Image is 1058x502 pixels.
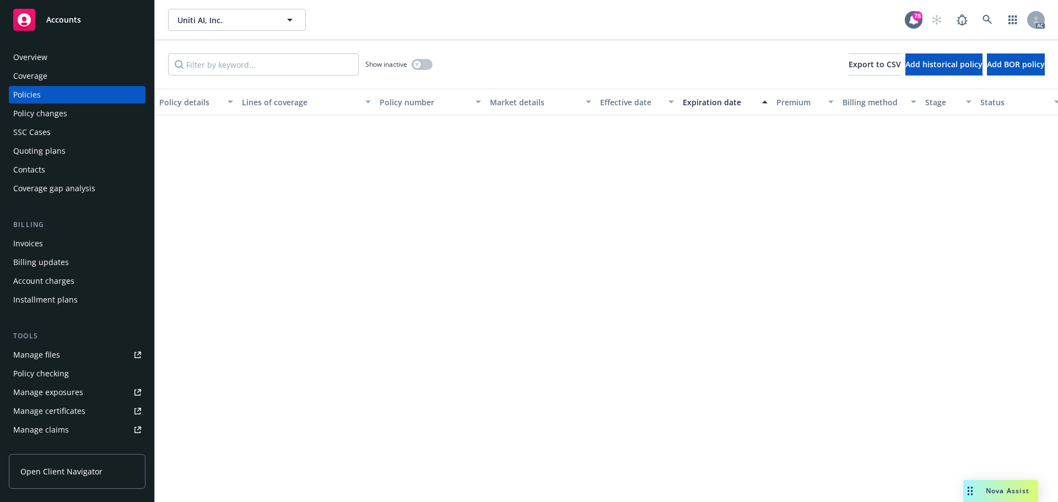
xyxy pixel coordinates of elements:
a: Policies [9,86,145,104]
a: Invoices [9,235,145,252]
a: Coverage [9,67,145,85]
div: Policy changes [13,105,67,122]
input: Filter by keyword... [168,53,359,75]
button: Effective date [596,89,678,115]
div: Billing [9,219,145,230]
div: Policy number [380,96,469,108]
div: Manage files [13,346,60,364]
button: Uniti AI, Inc. [168,9,306,31]
button: Billing method [838,89,921,115]
span: Nova Assist [986,486,1029,495]
a: Billing updates [9,253,145,271]
button: Add historical policy [905,53,983,75]
a: Start snowing [926,9,948,31]
div: Billing method [843,96,904,108]
button: Lines of coverage [237,89,375,115]
div: Status [980,96,1048,108]
div: 78 [913,11,922,21]
a: Overview [9,48,145,66]
span: Add historical policy [905,59,983,69]
button: Stage [921,89,976,115]
div: Lines of coverage [242,96,359,108]
div: Invoices [13,235,43,252]
div: Premium [776,96,822,108]
div: Coverage [13,67,47,85]
div: Expiration date [683,96,755,108]
button: Market details [485,89,596,115]
div: Policies [13,86,41,104]
div: Billing updates [13,253,69,271]
span: Accounts [46,15,81,24]
a: Manage certificates [9,402,145,420]
div: Stage [925,96,959,108]
a: Manage BORs [9,440,145,457]
a: Report a Bug [951,9,973,31]
a: Manage claims [9,421,145,439]
div: Coverage gap analysis [13,180,95,197]
a: Account charges [9,272,145,290]
div: Overview [13,48,47,66]
div: Contacts [13,161,45,179]
div: Policy details [159,96,221,108]
button: Expiration date [678,89,772,115]
span: Show inactive [365,60,407,69]
a: Policy checking [9,365,145,382]
div: Manage claims [13,421,69,439]
div: Account charges [13,272,74,290]
span: Open Client Navigator [20,466,102,477]
button: Policy number [375,89,485,115]
button: Export to CSV [849,53,901,75]
button: Nova Assist [963,480,1038,502]
div: Policy checking [13,365,69,382]
div: Market details [490,96,579,108]
a: Manage files [9,346,145,364]
button: Premium [772,89,838,115]
a: Contacts [9,161,145,179]
div: Manage exposures [13,384,83,401]
div: Tools [9,331,145,342]
span: Export to CSV [849,59,901,69]
a: Coverage gap analysis [9,180,145,197]
a: Accounts [9,4,145,35]
div: Quoting plans [13,142,66,160]
div: Manage BORs [13,440,65,457]
a: SSC Cases [9,123,145,141]
div: Drag to move [963,480,977,502]
div: Installment plans [13,291,78,309]
a: Manage exposures [9,384,145,401]
a: Search [976,9,998,31]
a: Policy changes [9,105,145,122]
a: Switch app [1002,9,1024,31]
a: Quoting plans [9,142,145,160]
div: Effective date [600,96,662,108]
span: Add BOR policy [987,59,1045,69]
a: Installment plans [9,291,145,309]
span: Uniti AI, Inc. [177,14,273,26]
button: Add BOR policy [987,53,1045,75]
div: SSC Cases [13,123,51,141]
button: Policy details [155,89,237,115]
div: Manage certificates [13,402,85,420]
